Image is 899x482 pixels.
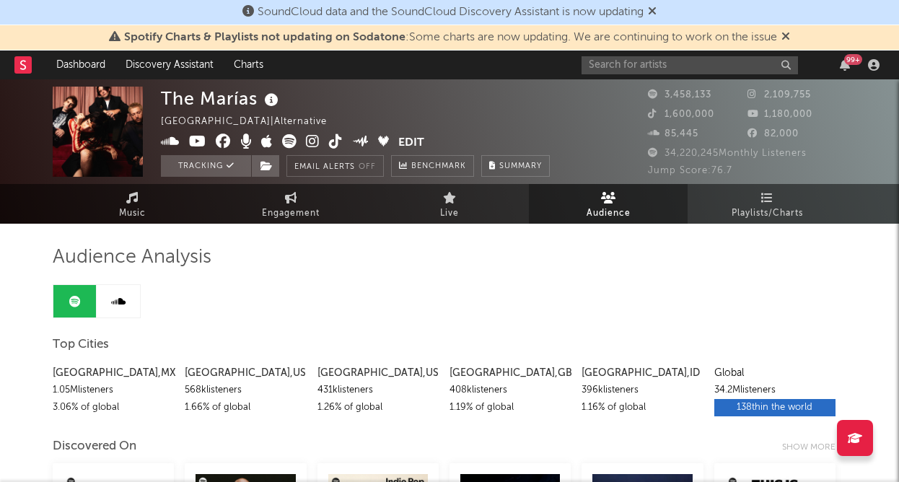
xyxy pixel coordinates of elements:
[161,113,343,131] div: [GEOGRAPHIC_DATA] | Alternative
[317,399,439,416] div: 1.26 % of global
[185,364,306,382] div: [GEOGRAPHIC_DATA] , US
[840,59,850,71] button: 99+
[53,382,174,399] div: 1.05M listeners
[224,51,273,79] a: Charts
[747,129,799,139] span: 82,000
[648,166,732,175] span: Jump Score: 76.7
[370,184,529,224] a: Live
[747,90,811,100] span: 2,109,755
[714,364,836,382] div: Global
[359,163,376,171] em: Off
[587,205,631,222] span: Audience
[53,364,174,382] div: [GEOGRAPHIC_DATA] , MX
[398,134,424,152] button: Edit
[714,382,836,399] div: 34.2M listeners
[648,110,714,119] span: 1,600,000
[161,155,251,177] button: Tracking
[161,87,282,110] div: The Marías
[317,364,439,382] div: [GEOGRAPHIC_DATA] , US
[440,205,459,222] span: Live
[124,32,777,43] span: : Some charts are now updating. We are continuing to work on the issue
[782,439,846,456] div: Show more
[449,399,571,416] div: 1.19 % of global
[53,399,174,416] div: 3.06 % of global
[688,184,846,224] a: Playlists/Charts
[258,6,644,18] span: SoundCloud data and the SoundCloud Discovery Assistant is now updating
[529,184,688,224] a: Audience
[53,336,109,354] span: Top Cities
[286,155,384,177] button: Email AlertsOff
[747,110,812,119] span: 1,180,000
[648,129,698,139] span: 85,445
[582,56,798,74] input: Search for artists
[648,149,807,158] span: 34,220,245 Monthly Listeners
[582,364,703,382] div: [GEOGRAPHIC_DATA] , ID
[53,249,211,266] span: Audience Analysis
[119,205,146,222] span: Music
[844,54,862,65] div: 99 +
[449,382,571,399] div: 408k listeners
[115,51,224,79] a: Discovery Assistant
[499,162,542,170] span: Summary
[582,382,703,399] div: 396k listeners
[648,6,657,18] span: Dismiss
[317,382,439,399] div: 431k listeners
[211,184,370,224] a: Engagement
[481,155,550,177] button: Summary
[185,399,306,416] div: 1.66 % of global
[262,205,320,222] span: Engagement
[53,438,136,455] div: Discovered On
[124,32,405,43] span: Spotify Charts & Playlists not updating on Sodatone
[46,51,115,79] a: Dashboard
[185,382,306,399] div: 568k listeners
[391,155,474,177] a: Benchmark
[582,399,703,416] div: 1.16 % of global
[714,399,836,416] div: 138th in the world
[53,184,211,224] a: Music
[732,205,803,222] span: Playlists/Charts
[411,158,466,175] span: Benchmark
[648,90,711,100] span: 3,458,133
[781,32,790,43] span: Dismiss
[449,364,571,382] div: [GEOGRAPHIC_DATA] , GB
